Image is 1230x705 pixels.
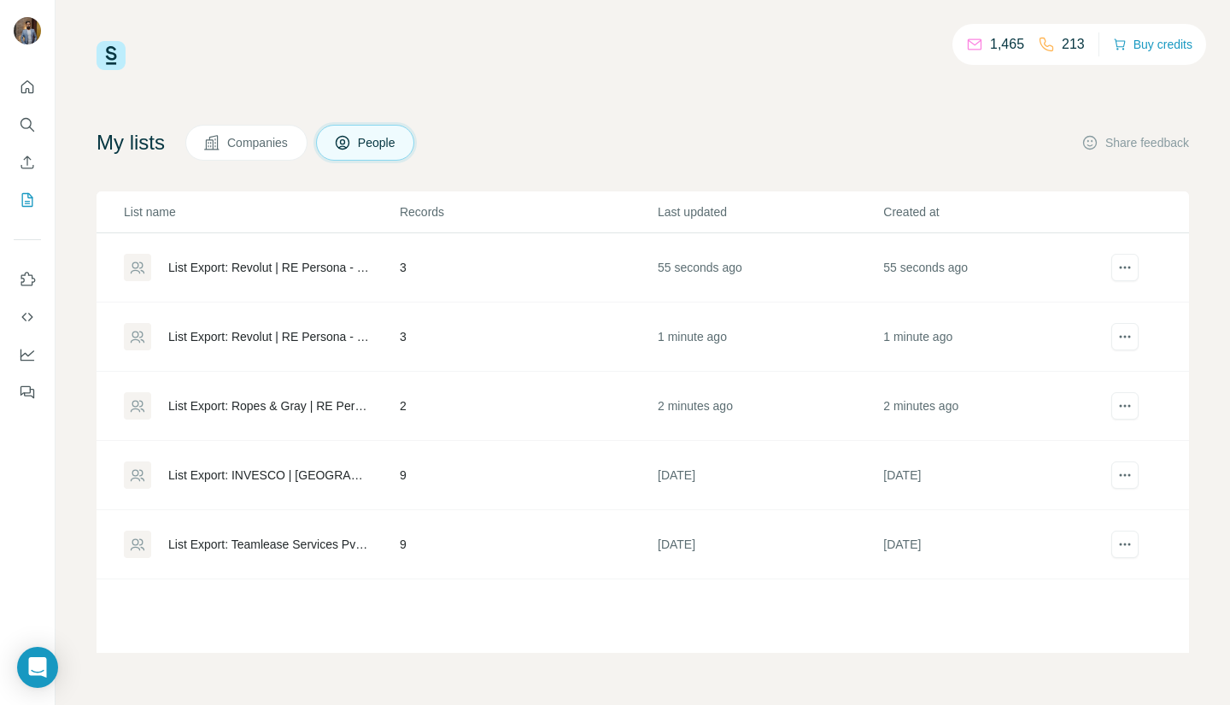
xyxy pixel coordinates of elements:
button: actions [1111,254,1139,281]
td: 9 [399,441,657,510]
td: 2 minutes ago [882,372,1108,441]
td: 55 seconds ago [657,233,882,303]
p: Records [400,203,656,220]
span: Companies [227,134,290,151]
td: 55 seconds ago [882,233,1108,303]
td: [DATE] [882,441,1108,510]
button: Dashboard [14,339,41,370]
div: Open Intercom Messenger [17,647,58,688]
p: 213 [1062,34,1085,55]
button: Use Surfe API [14,302,41,332]
button: Share feedback [1081,134,1189,151]
div: List Export: Teamlease Services Pvt. Ltd | Digital Lead | 1706 - [DATE] 08:19 [168,536,371,553]
td: 9 [399,510,657,579]
button: Enrich CSV [14,147,41,178]
button: Quick start [14,72,41,103]
p: Last updated [658,203,881,220]
p: List name [124,203,398,220]
td: 1 minute ago [657,303,882,372]
button: Use Surfe on LinkedIn [14,264,41,295]
td: 3 [399,303,657,372]
p: 1,465 [990,34,1024,55]
button: actions [1111,461,1139,489]
button: actions [1111,531,1139,558]
span: People [358,134,397,151]
div: List Export: Revolut | RE Persona - [DATE] 06:50 [168,259,371,276]
button: Search [14,109,41,140]
button: My lists [14,185,41,215]
img: Surfe Logo [97,41,126,70]
td: [DATE] [657,510,882,579]
div: List Export: Ropes & Gray | RE Persona - [DATE] 06:49 [168,397,371,414]
p: Created at [883,203,1107,220]
td: 3 [399,233,657,303]
h4: My lists [97,129,165,156]
button: actions [1111,323,1139,350]
button: Feedback [14,377,41,408]
td: 2 minutes ago [657,372,882,441]
button: actions [1111,392,1139,420]
td: [DATE] [882,510,1108,579]
td: 1 minute ago [882,303,1108,372]
button: Buy credits [1113,32,1192,56]
td: 2 [399,372,657,441]
td: [DATE] [657,441,882,510]
div: List Export: Revolut | RE Persona - [DATE] 06:49 [168,328,371,345]
img: Avatar [14,17,41,44]
div: List Export: INVESCO | [GEOGRAPHIC_DATA] - [DATE] 11:52 [168,467,371,484]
